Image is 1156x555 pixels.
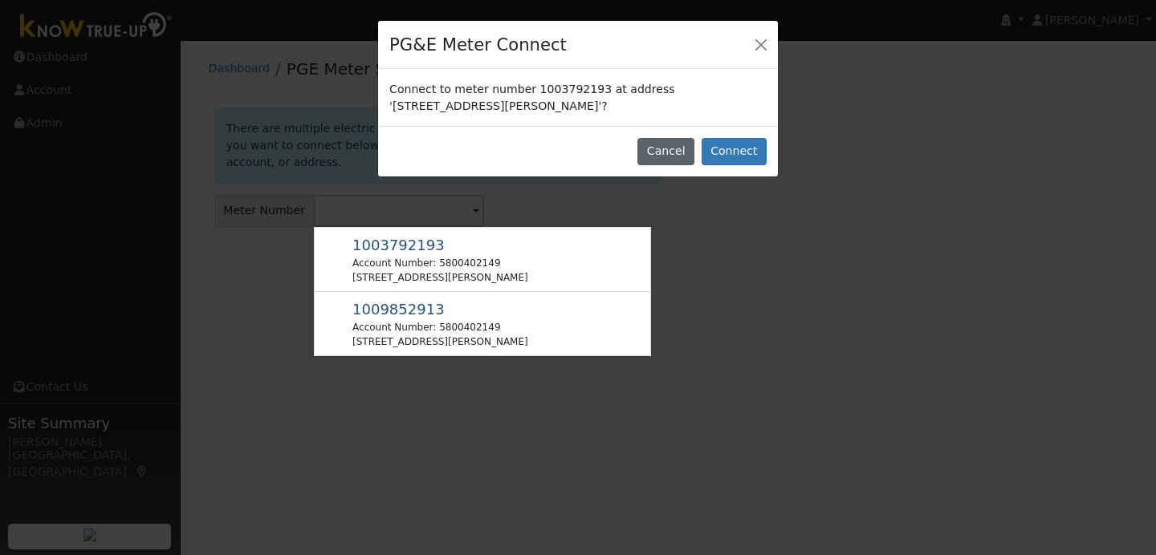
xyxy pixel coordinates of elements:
[352,240,445,253] span: Usage Point: 5609820329
[352,256,528,270] div: Account Number: 5800402149
[637,138,694,165] button: Cancel
[378,69,778,125] div: Connect to meter number 1003792193 at address '[STREET_ADDRESS][PERSON_NAME]'?
[352,270,528,285] div: [STREET_ADDRESS][PERSON_NAME]
[352,304,445,317] span: Usage Point: 6081620591
[352,237,445,253] span: 1003792193
[352,301,445,318] span: 1009852913
[702,138,767,165] button: Connect
[750,33,772,55] button: Close
[352,320,528,334] div: Account Number: 5800402149
[352,334,528,349] div: [STREET_ADDRESS][PERSON_NAME]
[389,32,567,58] h4: PG&E Meter Connect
